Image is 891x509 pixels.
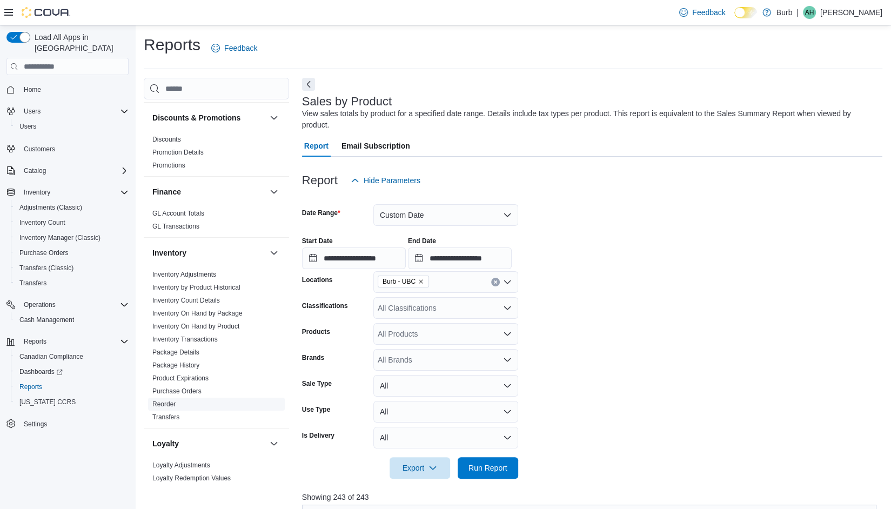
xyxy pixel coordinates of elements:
label: Sale Type [302,379,332,388]
span: Report [304,135,329,157]
span: Operations [19,298,129,311]
label: Locations [302,276,333,284]
span: Purchase Orders [15,246,129,259]
button: Hide Parameters [346,170,425,191]
a: [US_STATE] CCRS [15,396,80,408]
button: Remove Burb - UBC from selection in this group [418,278,424,285]
span: Inventory Transactions [152,335,218,344]
a: Purchase Orders [15,246,73,259]
h3: Sales by Product [302,95,392,108]
a: GL Account Totals [152,210,204,217]
a: Inventory Manager (Classic) [15,231,105,244]
img: Cova [22,7,70,18]
span: Burb - UBC [378,276,429,287]
button: Users [19,105,45,118]
button: Open list of options [503,304,512,312]
button: Transfers (Classic) [11,260,133,276]
button: Open list of options [503,330,512,338]
a: Package History [152,361,199,369]
span: Reports [15,380,129,393]
a: Dashboards [11,364,133,379]
button: Reports [2,334,133,349]
a: Loyalty Adjustments [152,461,210,469]
span: Feedback [224,43,257,53]
button: Settings [2,416,133,432]
span: Users [15,120,129,133]
p: Burb [776,6,793,19]
span: Reports [19,335,129,348]
button: Home [2,82,133,97]
button: Cash Management [11,312,133,327]
a: Promotions [152,162,185,169]
button: Users [2,104,133,119]
span: Transfers [15,277,129,290]
a: Adjustments (Classic) [15,201,86,214]
span: Transfers (Classic) [19,264,73,272]
button: Discounts & Promotions [267,111,280,124]
span: Dashboards [15,365,129,378]
span: Cash Management [15,313,129,326]
span: Adjustments (Classic) [19,203,82,212]
div: Axel Holin [803,6,816,19]
button: Loyalty [267,437,280,450]
span: Settings [24,420,47,428]
button: Operations [2,297,133,312]
button: Open list of options [503,278,512,286]
a: Package Details [152,349,199,356]
input: Dark Mode [734,7,757,18]
a: Canadian Compliance [15,350,88,363]
span: Users [19,105,129,118]
label: Start Date [302,237,333,245]
span: Run Report [468,463,507,473]
span: Inventory On Hand by Product [152,322,239,331]
a: Inventory On Hand by Package [152,310,243,317]
button: Run Report [458,457,518,479]
a: Product Expirations [152,374,209,382]
button: Inventory [2,185,133,200]
span: Inventory Count [19,218,65,227]
span: Settings [19,417,129,431]
label: Use Type [302,405,330,414]
a: Settings [19,418,51,431]
button: Inventory [267,246,280,259]
div: Inventory [144,268,289,428]
a: Inventory Adjustments [152,271,216,278]
button: Inventory [152,247,265,258]
div: Loyalty [144,459,289,489]
span: Export [396,457,444,479]
a: Transfers [152,413,179,421]
button: Reports [19,335,51,348]
span: Operations [24,300,56,309]
span: Product Expirations [152,374,209,383]
p: [PERSON_NAME] [820,6,882,19]
span: Inventory Count Details [152,296,220,305]
span: Inventory Manager (Classic) [15,231,129,244]
span: Cash Management [19,316,74,324]
a: Dashboards [15,365,67,378]
a: Cash Management [15,313,78,326]
span: [US_STATE] CCRS [19,398,76,406]
span: Home [24,85,41,94]
button: Finance [267,185,280,198]
h1: Reports [144,34,200,56]
a: Home [19,83,45,96]
span: Discounts [152,135,181,144]
a: Inventory by Product Historical [152,284,240,291]
span: Catalog [24,166,46,175]
h3: Inventory [152,247,186,258]
button: All [373,401,518,423]
button: All [373,427,518,448]
a: Transfers (Classic) [15,262,78,274]
a: Reports [15,380,46,393]
span: GL Transactions [152,222,199,231]
label: Is Delivery [302,431,334,440]
span: Canadian Compliance [19,352,83,361]
a: Loyalty Redemption Values [152,474,231,482]
a: Inventory Count Details [152,297,220,304]
span: Transfers [19,279,46,287]
button: Inventory Manager (Classic) [11,230,133,245]
span: Transfers [152,413,179,421]
span: Dashboards [19,367,63,376]
span: Adjustments (Classic) [15,201,129,214]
